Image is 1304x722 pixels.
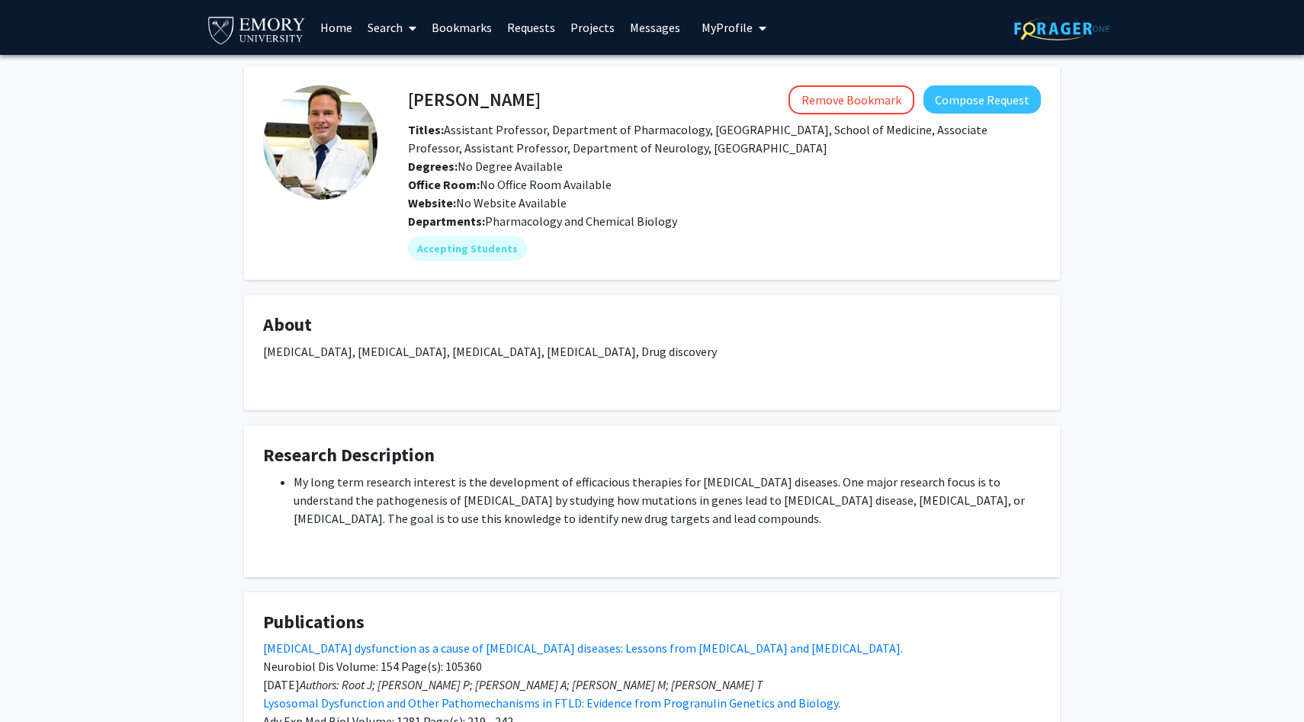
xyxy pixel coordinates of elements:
button: Compose Request to Thomas Kukar [923,85,1041,114]
b: Website: [408,195,456,210]
a: Messages [622,1,688,54]
span: No Office Room Available [408,177,612,192]
a: Projects [563,1,622,54]
h4: About [263,314,1041,336]
span: No Website Available [408,195,567,210]
div: [MEDICAL_DATA], [MEDICAL_DATA], [MEDICAL_DATA], [MEDICAL_DATA], Drug discovery [263,342,1041,391]
a: Home [313,1,360,54]
span: Assistant Professor, Department of Pharmacology, [GEOGRAPHIC_DATA], School of Medicine, Associate... [408,122,988,156]
em: Authors: Root J; [PERSON_NAME] P; [PERSON_NAME] A; [PERSON_NAME] M; [PERSON_NAME] T [300,677,763,692]
h4: [PERSON_NAME] [408,85,541,114]
span: Pharmacology and Chemical Biology [485,213,677,229]
a: Search [360,1,424,54]
img: ForagerOne Logo [1014,17,1110,40]
li: My long term research interest is the development of efficacious therapies for [MEDICAL_DATA] dis... [294,473,1041,528]
img: Profile Picture [263,85,377,200]
a: Lysosomal Dysfunction and Other Pathomechanisms in FTLD: Evidence from Progranulin Genetics and B... [263,695,840,711]
a: Bookmarks [424,1,499,54]
a: Requests [499,1,563,54]
b: Office Room: [408,177,480,192]
img: Emory University Logo [206,12,307,47]
h4: Publications [263,611,1041,634]
span: No Degree Available [408,159,563,174]
b: Titles: [408,122,444,137]
span: My Profile [702,20,753,35]
button: Remove Bookmark [789,85,914,114]
h4: Research Description [263,444,1041,467]
b: Departments: [408,213,485,229]
b: Degrees: [408,159,458,174]
mat-chip: Accepting Students [408,236,527,261]
a: [MEDICAL_DATA] dysfunction as a cause of [MEDICAL_DATA] diseases: Lessons from [MEDICAL_DATA] and... [263,640,903,656]
iframe: Chat [11,653,65,711]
